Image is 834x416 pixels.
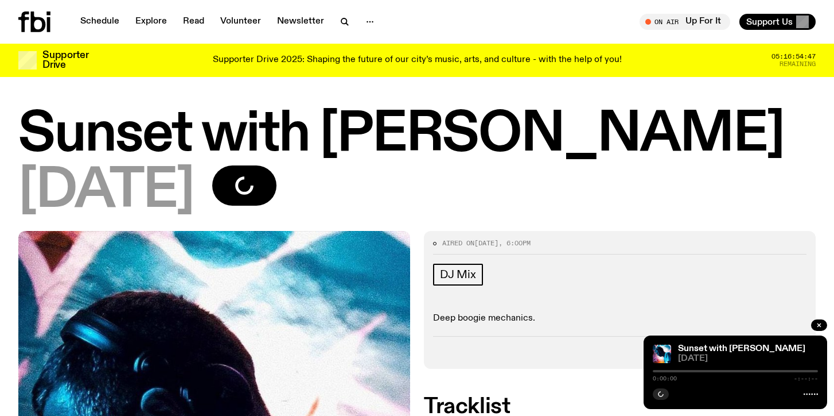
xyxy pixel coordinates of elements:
[18,109,816,161] h1: Sunset with [PERSON_NAME]
[746,17,793,27] span: Support Us
[128,14,174,30] a: Explore
[794,376,818,382] span: -:--:--
[780,61,816,67] span: Remaining
[18,165,194,217] span: [DATE]
[739,14,816,30] button: Support Us
[213,14,268,30] a: Volunteer
[270,14,331,30] a: Newsletter
[771,53,816,60] span: 05:16:54:47
[442,238,474,248] span: Aired on
[73,14,126,30] a: Schedule
[678,344,805,353] a: Sunset with [PERSON_NAME]
[498,238,531,248] span: , 6:00pm
[213,55,622,66] p: Supporter Drive 2025: Shaping the future of our city’s music, arts, and culture - with the help o...
[653,376,677,382] span: 0:00:00
[474,238,498,248] span: [DATE]
[433,264,483,286] a: DJ Mix
[653,345,671,363] img: Simon Caldwell stands side on, looking downwards. He has headphones on. Behind him is a brightly ...
[678,355,818,363] span: [DATE]
[440,268,476,281] span: DJ Mix
[42,51,88,70] h3: Supporter Drive
[433,313,806,324] p: Deep boogie mechanics.
[176,14,211,30] a: Read
[640,14,730,30] button: On AirUp For It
